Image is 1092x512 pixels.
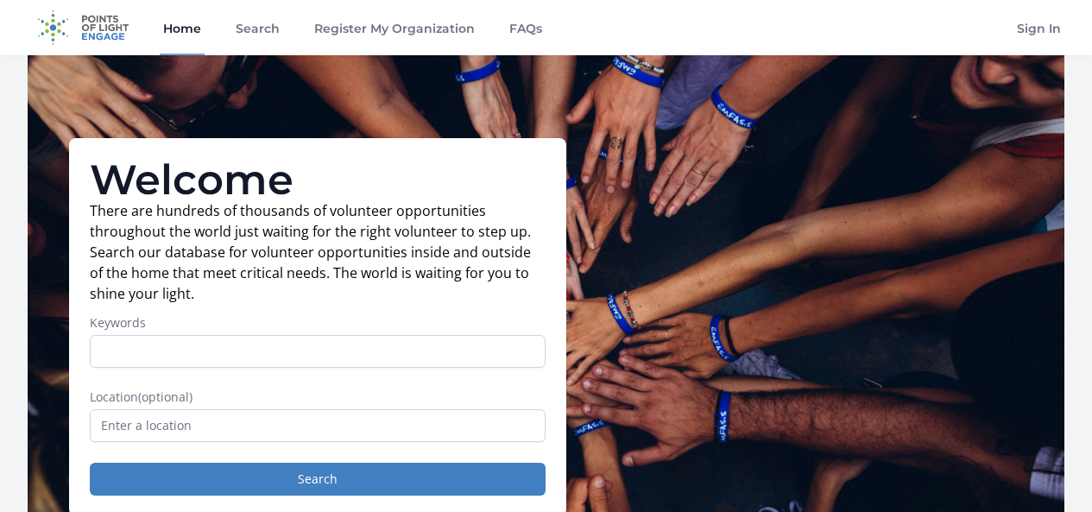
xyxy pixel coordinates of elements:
span: (optional) [138,389,193,405]
button: Search [90,463,546,496]
h1: Welcome [90,159,546,200]
p: There are hundreds of thousands of volunteer opportunities throughout the world just waiting for ... [90,200,546,304]
label: Location [90,389,546,406]
input: Enter a location [90,409,546,442]
label: Keywords [90,314,546,332]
